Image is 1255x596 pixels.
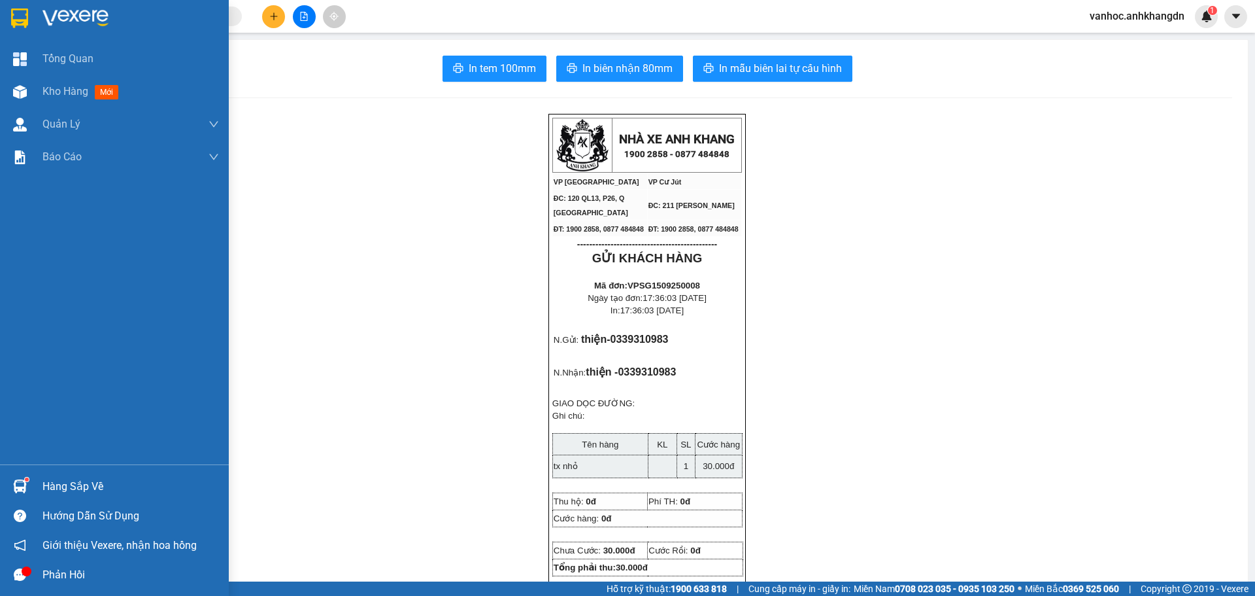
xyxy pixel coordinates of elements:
[607,582,727,596] span: Hỗ trợ kỹ thuật:
[554,461,578,471] span: tx nhỏ
[616,563,648,572] span: 30.000đ
[1208,6,1217,15] sup: 1
[592,251,702,265] strong: GỬI KHÁCH HÀNG
[42,149,82,165] span: Báo cáo
[1079,8,1195,24] span: vanhoc.anhkhangdn
[674,582,722,589] span: NV tạo đơn
[42,506,219,526] div: Hướng dẫn sử dụng
[1025,582,1119,596] span: Miền Bắc
[620,306,684,315] span: 17:36:03 [DATE]
[737,582,739,596] span: |
[11,58,144,77] div: 0339310983
[680,497,691,506] span: 0đ
[151,84,246,116] div: 30.000
[1182,584,1192,593] span: copyright
[1018,586,1022,591] span: ⚪️
[611,306,684,315] span: In:
[554,368,586,377] span: N.Nhận:
[648,202,735,209] span: ĐC: 211 [PERSON_NAME]
[693,56,852,82] button: printerIn mẫu biên lai tự cấu hình
[42,537,197,553] span: Giới thiệu Vexere, nhận hoa hồng
[13,52,27,66] img: dashboard-icon
[554,514,599,523] span: Cước hàng:
[895,584,1014,594] strong: 0708 023 035 - 0935 103 250
[1224,5,1247,28] button: caret-down
[14,539,26,552] span: notification
[690,546,701,555] span: 0đ
[1230,10,1242,22] span: caret-down
[671,584,727,594] strong: 1900 633 818
[443,56,546,82] button: printerIn tem 100mm
[554,178,639,186] span: VP [GEOGRAPHIC_DATA]
[95,85,118,99] span: mới
[703,461,734,471] span: 30.000đ
[42,565,219,585] div: Phản hồi
[703,63,714,75] span: printer
[588,293,707,303] span: Ngày tạo đơn:
[329,12,339,21] span: aim
[554,194,628,217] span: ĐC: 120 QL13, P26, Q [GEOGRAPHIC_DATA]
[13,150,27,164] img: solution-icon
[648,225,739,233] span: ĐT: 1900 2858, 0877 484848
[14,510,26,522] span: question-circle
[607,334,668,345] span: -
[627,281,700,290] span: VPSG1509250008
[697,440,740,449] span: Cước hàng
[648,178,682,186] span: VP Cư Jút
[581,334,607,345] span: thiện
[453,63,463,75] span: printer
[299,12,309,21] span: file-add
[153,58,244,77] div: 0339310983
[554,546,635,555] span: Chưa Cước:
[719,60,842,77] span: In mẫu biên lai tự cấu hình
[567,63,577,75] span: printer
[153,43,244,58] div: thiện
[556,119,609,171] img: logo
[684,461,688,471] span: 1
[554,335,578,345] span: N.Gửi:
[624,149,729,159] strong: 1900 2858 - 0877 484848
[618,366,676,377] span: 0339310983
[11,12,31,26] span: Gửi:
[151,84,180,115] span: Chưa cước :
[153,12,184,26] span: Nhận:
[657,440,667,449] span: KL
[1210,6,1214,15] span: 1
[554,225,644,233] span: ĐT: 1900 2858, 0877 484848
[11,11,144,43] div: VP [GEOGRAPHIC_DATA]
[209,152,219,162] span: down
[13,480,27,493] img: warehouse-icon
[586,366,676,377] span: thiện -
[25,478,29,482] sup: 1
[1063,584,1119,594] strong: 0369 525 060
[680,440,691,449] span: SL
[262,5,285,28] button: plus
[42,85,88,97] span: Kho hàng
[11,43,144,58] div: thiện
[552,398,635,408] span: GIAO DỌC ĐƯỜNG:
[586,497,596,506] span: 0đ
[1201,10,1213,22] img: icon-new-feature
[269,12,278,21] span: plus
[293,5,316,28] button: file-add
[14,569,26,581] span: message
[648,546,701,555] span: Cước Rồi:
[1129,582,1131,596] span: |
[643,293,707,303] span: 17:36:03 [DATE]
[554,563,648,572] strong: Tổng phải thu:
[579,582,628,589] span: Người gửi hàng
[13,85,27,99] img: warehouse-icon
[582,60,673,77] span: In biên nhận 80mm
[601,514,612,523] span: 0đ
[323,5,346,28] button: aim
[469,60,536,77] span: In tem 100mm
[42,477,219,497] div: Hàng sắp về
[648,497,678,506] span: Phí TH:
[42,50,93,67] span: Tổng Quan
[153,11,244,43] div: VP Cư Jút
[11,9,28,28] img: logo-vxr
[603,546,635,555] span: 30.000đ
[582,440,618,449] span: Tên hàng
[594,281,700,290] strong: Mã đơn:
[13,118,27,131] img: warehouse-icon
